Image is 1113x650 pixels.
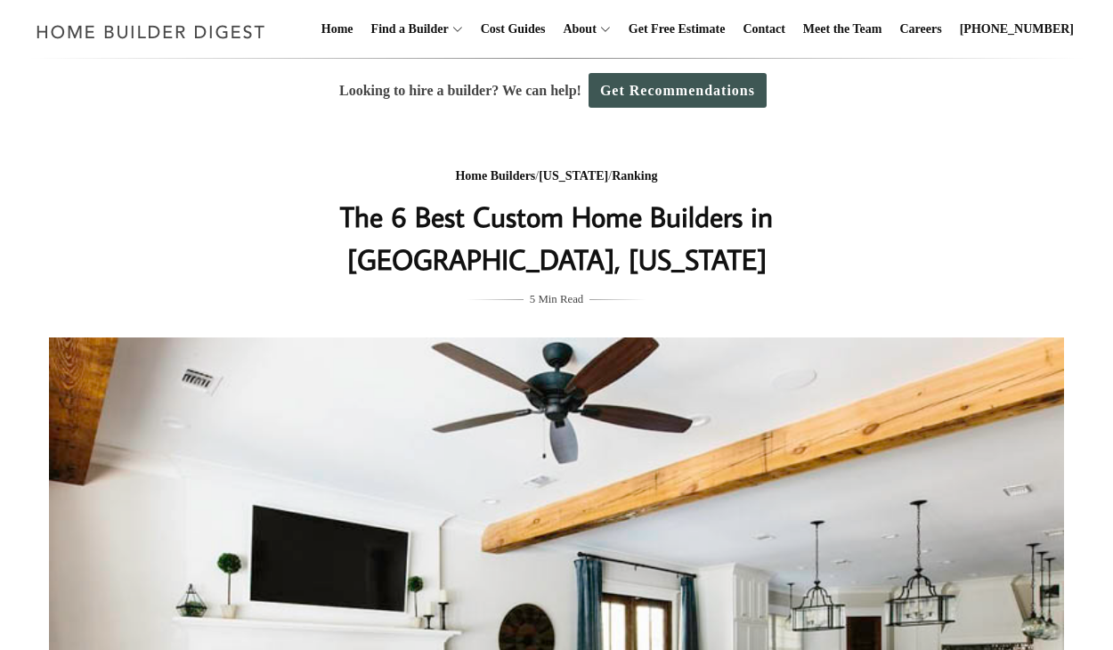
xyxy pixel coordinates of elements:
a: Home [314,1,361,58]
a: About [556,1,596,58]
img: Home Builder Digest [28,14,273,49]
a: Careers [893,1,949,58]
a: [US_STATE] [539,169,608,183]
a: Get Recommendations [589,73,767,108]
a: Find a Builder [364,1,449,58]
a: Get Free Estimate [621,1,733,58]
span: 5 Min Read [530,289,583,309]
a: Contact [735,1,792,58]
a: Home Builders [455,169,535,183]
h1: The 6 Best Custom Home Builders in [GEOGRAPHIC_DATA], [US_STATE] [201,195,912,280]
a: Cost Guides [474,1,553,58]
a: [PHONE_NUMBER] [953,1,1081,58]
div: / / [201,166,912,188]
a: Ranking [612,169,657,183]
a: Meet the Team [796,1,890,58]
